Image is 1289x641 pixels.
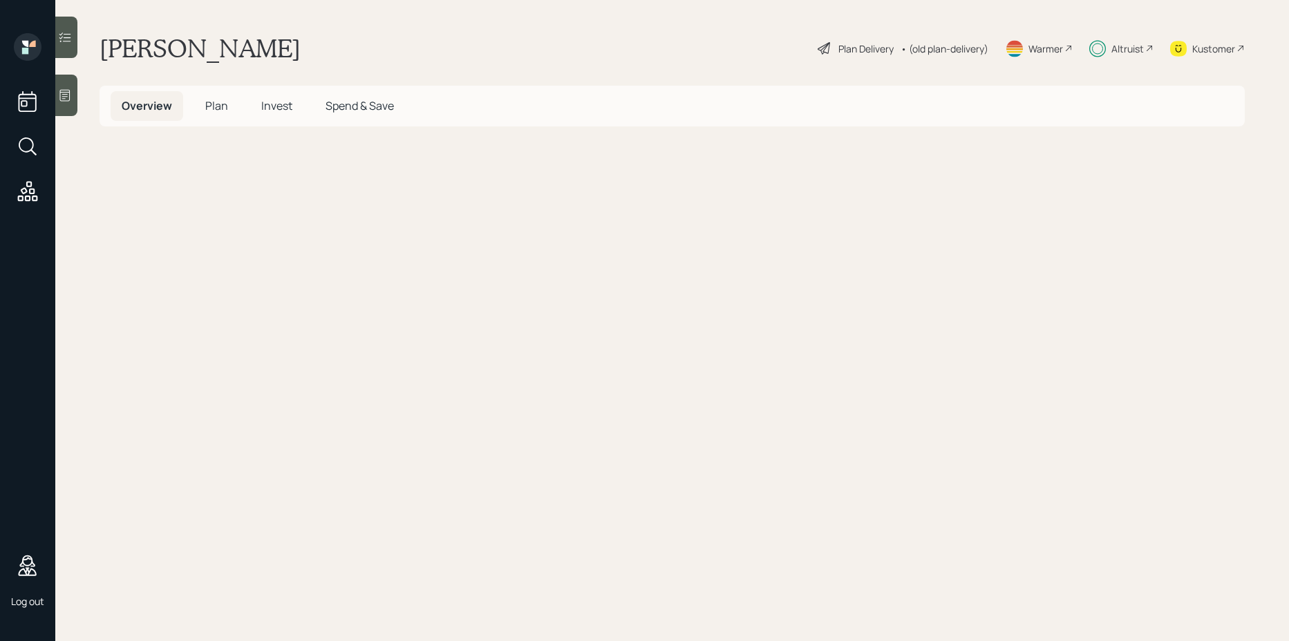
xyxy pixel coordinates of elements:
[326,98,394,113] span: Spend & Save
[838,41,894,56] div: Plan Delivery
[1111,41,1144,56] div: Altruist
[261,98,292,113] span: Invest
[122,98,172,113] span: Overview
[11,595,44,608] div: Log out
[205,98,228,113] span: Plan
[100,33,301,64] h1: [PERSON_NAME]
[901,41,988,56] div: • (old plan-delivery)
[1028,41,1063,56] div: Warmer
[1192,41,1235,56] div: Kustomer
